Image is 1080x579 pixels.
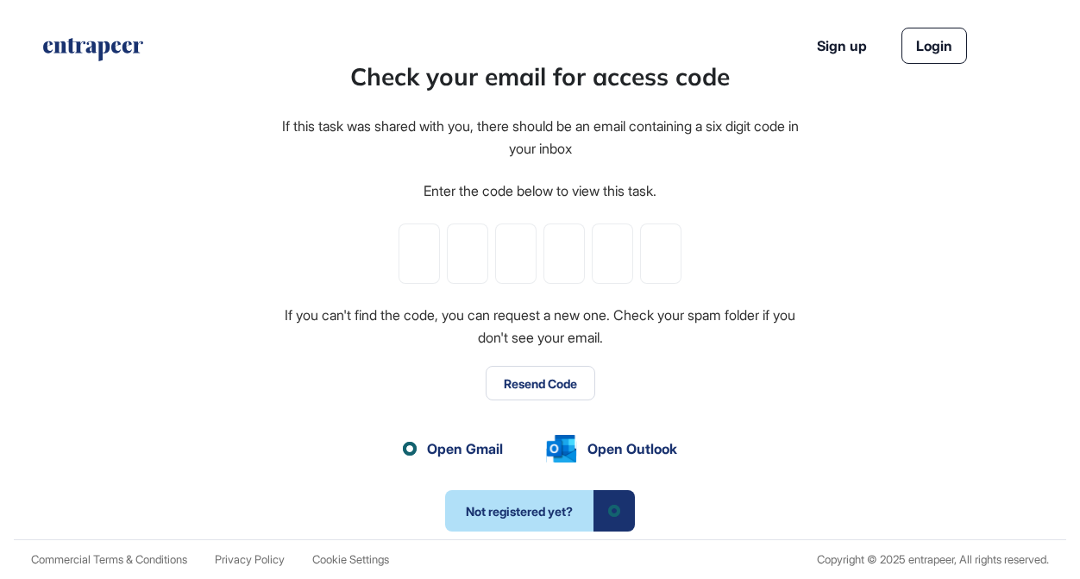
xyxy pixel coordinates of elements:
[215,553,285,566] a: Privacy Policy
[445,490,635,532] a: Not registered yet?
[41,38,145,67] a: entrapeer-logo
[279,305,801,349] div: If you can't find the code, you can request a new one. Check your spam folder if you don't see yo...
[403,438,503,459] a: Open Gmail
[587,438,677,459] span: Open Outlook
[901,28,967,64] a: Login
[486,366,595,400] button: Resend Code
[817,553,1049,566] div: Copyright © 2025 entrapeer, All rights reserved.
[817,35,867,56] a: Sign up
[31,553,187,566] a: Commercial Terms & Conditions
[445,490,593,532] span: Not registered yet?
[279,116,801,160] div: If this task was shared with you, there should be an email containing a six digit code in your inbox
[424,180,656,203] div: Enter the code below to view this task.
[427,438,503,459] span: Open Gmail
[312,552,389,566] span: Cookie Settings
[312,553,389,566] a: Cookie Settings
[546,435,677,463] a: Open Outlook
